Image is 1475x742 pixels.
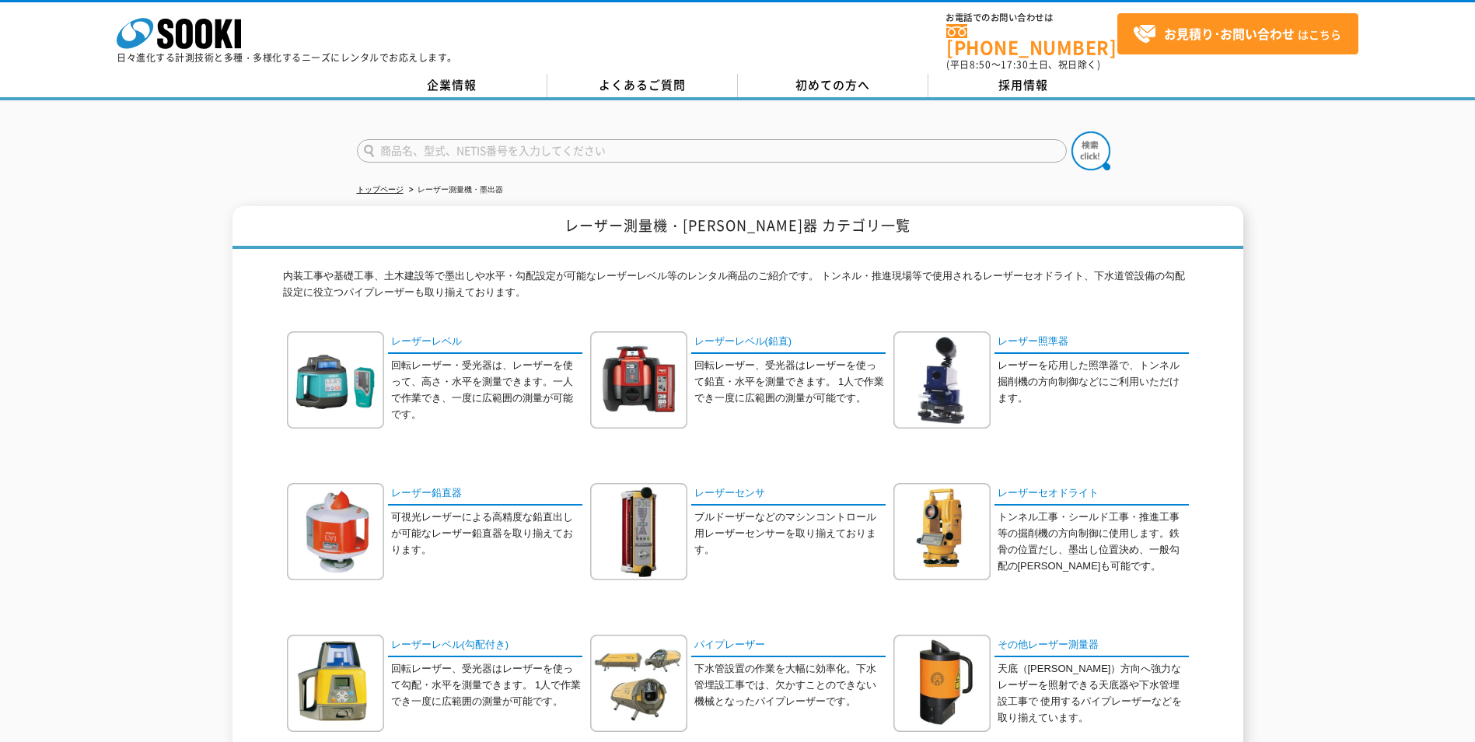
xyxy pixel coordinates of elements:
a: その他レーザー測量器 [994,635,1189,657]
p: トンネル工事・シールド工事・推進工事等の掘削機の方向制御に使用します。鉄骨の位置だし、墨出し位置決め、一般勾配の[PERSON_NAME]も可能です。 [998,509,1189,574]
a: トップページ [357,185,404,194]
img: レーザーレベル(鉛直) [590,331,687,429]
strong: お見積り･お問い合わせ [1164,24,1295,43]
p: 可視光レーザーによる高精度な鉛直出しが可能なレーザー鉛直器を取り揃えております。 [391,509,582,558]
h1: レーザー測量機・[PERSON_NAME]器 カテゴリ一覧 [232,206,1243,249]
a: お見積り･お問い合わせはこちら [1117,13,1358,54]
a: レーザーセンサ [691,483,886,506]
a: 企業情報 [357,74,547,97]
p: レーザーを応用した照準器で、トンネル掘削機の方向制御などにご利用いただけます。 [998,358,1189,406]
p: 日々進化する計測技術と多種・多様化するニーズにレンタルでお応えします。 [117,53,457,62]
span: 8:50 [970,58,991,72]
li: レーザー測量機・墨出器 [406,182,503,198]
img: レーザーレベル(勾配付き) [287,635,384,732]
p: 回転レーザー、受光器はレーザーを使って鉛直・水平を測量できます。 1人で作業でき一度に広範囲の測量が可能です。 [694,358,886,406]
a: 初めての方へ [738,74,928,97]
img: レーザー照準器 [893,331,991,429]
a: レーザーセオドライト [994,483,1189,506]
p: 内装工事や基礎工事、土木建設等で墨出しや水平・勾配設定が可能なレーザーレベル等のレンタル商品のご紹介です。 トンネル・推進現場等で使用されるレーザーセオドライト、下水道管設備の勾配設定に役立つパ... [283,268,1193,309]
a: レーザー鉛直器 [388,483,582,506]
p: ブルドーザーなどのマシンコントロール用レーザーセンサーを取り揃えております。 [694,509,886,558]
span: お電話でのお問い合わせは [946,13,1117,23]
a: レーザー照準器 [994,331,1189,354]
input: 商品名、型式、NETIS番号を入力してください [357,139,1067,163]
p: 回転レーザー・受光器は、レーザーを使って、高さ・水平を測量できます。一人で作業でき、一度に広範囲の測量が可能です。 [391,358,582,422]
a: 採用情報 [928,74,1119,97]
span: 17:30 [1001,58,1029,72]
img: レーザーレベル [287,331,384,429]
a: よくあるご質問 [547,74,738,97]
span: (平日 ～ 土日、祝日除く) [946,58,1100,72]
a: レーザーレベル(鉛直) [691,331,886,354]
span: 初めての方へ [795,76,870,93]
a: レーザーレベル(勾配付き) [388,635,582,657]
p: 下水管設置の作業を大幅に効率化。下水管埋設工事では、欠かすことのできない機械となったパイプレーザーです。 [694,661,886,709]
img: パイプレーザー [590,635,687,732]
img: レーザーセンサ [590,483,687,580]
a: [PHONE_NUMBER] [946,24,1117,56]
p: 回転レーザー、受光器はレーザーを使って勾配・水平を測量できます。 1人で作業でき一度に広範囲の測量が可能です。 [391,661,582,709]
img: レーザー鉛直器 [287,483,384,580]
img: レーザーセオドライト [893,483,991,580]
a: パイプレーザー [691,635,886,657]
p: 天底（[PERSON_NAME]）方向へ強力なレーザーを照射できる天底器や下水管埋設工事で 使用するパイプレーザーなどを取り揃えています。 [998,661,1189,726]
a: レーザーレベル [388,331,582,354]
img: その他レーザー測量器 [893,635,991,732]
span: はこちら [1133,23,1341,46]
img: btn_search.png [1071,131,1110,170]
